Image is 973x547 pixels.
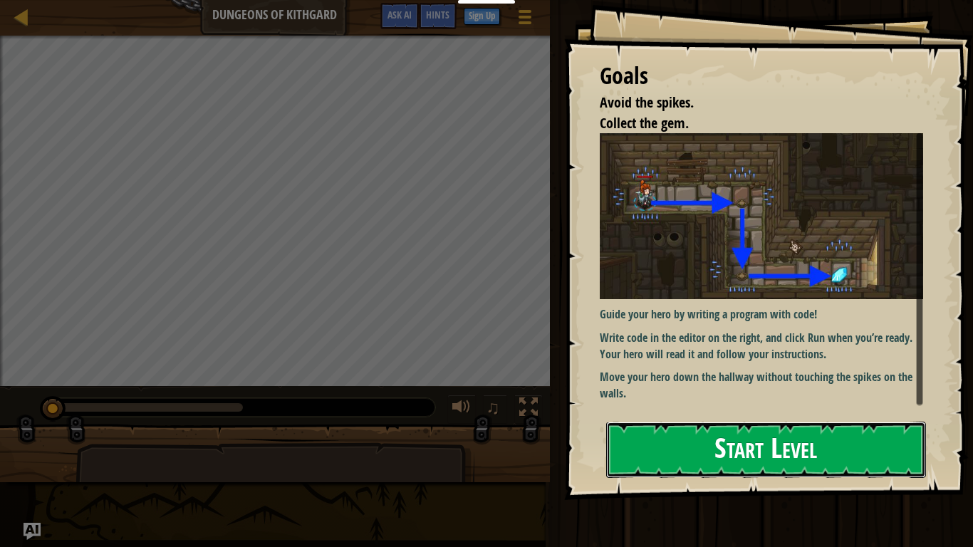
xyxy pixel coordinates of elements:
[582,93,920,113] li: Avoid the spikes.
[24,523,41,540] button: Ask AI
[600,60,923,93] div: Goals
[600,93,694,112] span: Avoid the spikes.
[507,3,543,36] button: Show game menu
[464,8,500,25] button: Sign Up
[426,8,449,21] span: Hints
[600,369,923,402] p: Move your hero down the hallway without touching the spikes on the walls.
[600,113,689,132] span: Collect the gem.
[600,330,923,363] p: Write code in the editor on the right, and click Run when you’re ready. Your hero will read it an...
[606,422,926,478] button: Start Level
[447,395,476,424] button: Adjust volume
[514,395,543,424] button: Toggle fullscreen
[380,3,419,29] button: Ask AI
[582,113,920,134] li: Collect the gem.
[600,133,923,299] img: Dungeons of kithgard
[600,306,923,323] p: Guide your hero by writing a program with code!
[483,395,507,424] button: ♫
[486,397,500,418] span: ♫
[387,8,412,21] span: Ask AI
